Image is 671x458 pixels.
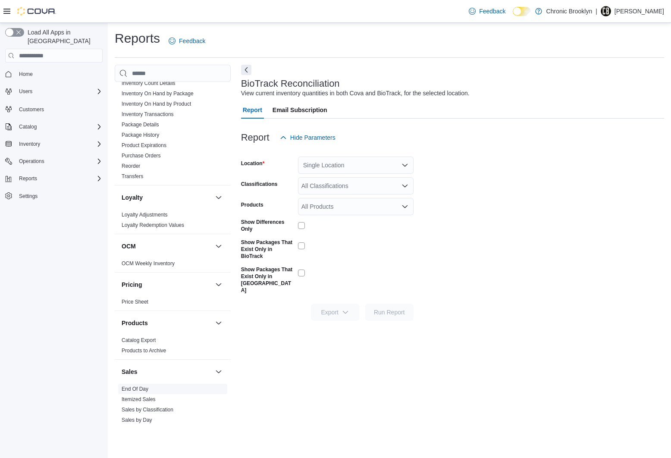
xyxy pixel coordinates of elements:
[16,173,103,184] span: Reports
[122,122,159,128] a: Package Details
[115,335,231,359] div: Products
[374,308,405,317] span: Run Report
[122,260,175,267] span: OCM Weekly Inventory
[16,122,40,132] button: Catalog
[16,139,44,149] button: Inventory
[122,319,212,327] button: Products
[122,280,142,289] h3: Pricing
[16,173,41,184] button: Reports
[122,132,159,138] span: Package History
[2,173,106,185] button: Reports
[122,242,136,251] h3: OCM
[241,219,295,232] label: Show Differences Only
[122,298,148,305] span: Price Sheet
[122,367,212,376] button: Sales
[122,337,156,343] a: Catalog Export
[122,211,168,218] span: Loyalty Adjustments
[122,142,166,149] span: Product Expirations
[122,417,152,423] a: Sales by Day
[122,101,191,107] a: Inventory On Hand by Product
[19,71,33,78] span: Home
[16,69,103,79] span: Home
[122,163,140,169] a: Reorder
[115,258,231,272] div: OCM
[365,304,414,321] button: Run Report
[122,386,148,392] span: End Of Day
[241,89,470,98] div: View current inventory quantities in both Cova and BioTrack, for the selected location.
[16,139,103,149] span: Inventory
[115,57,231,185] div: Inventory
[122,80,176,87] span: Inventory Count Details
[122,242,212,251] button: OCM
[401,203,408,210] button: Open list of options
[16,86,36,97] button: Users
[19,158,44,165] span: Operations
[122,173,143,180] span: Transfers
[122,111,174,117] a: Inventory Transactions
[19,175,37,182] span: Reports
[19,123,37,130] span: Catalog
[122,121,159,128] span: Package Details
[241,201,263,208] label: Products
[122,222,184,228] a: Loyalty Redemption Values
[2,121,106,133] button: Catalog
[122,396,156,403] span: Itemized Sales
[2,155,106,167] button: Operations
[5,64,103,225] nav: Complex example
[19,106,44,113] span: Customers
[16,191,103,201] span: Settings
[596,6,597,16] p: |
[165,32,209,50] a: Feedback
[241,239,295,260] label: Show Packages That Exist Only in BioTrack
[122,193,212,202] button: Loyalty
[122,348,166,354] a: Products to Archive
[16,122,103,132] span: Catalog
[16,104,103,114] span: Customers
[122,91,194,97] a: Inventory On Hand by Package
[601,6,611,16] div: Ned Farrell
[115,30,160,47] h1: Reports
[122,100,191,107] span: Inventory On Hand by Product
[16,191,41,201] a: Settings
[16,156,48,166] button: Operations
[241,132,270,143] h3: Report
[122,407,173,413] a: Sales by Classification
[2,103,106,115] button: Customers
[479,7,505,16] span: Feedback
[122,347,166,354] span: Products to Archive
[513,7,531,16] input: Dark Mode
[241,65,251,75] button: Next
[122,280,212,289] button: Pricing
[2,138,106,150] button: Inventory
[122,212,168,218] a: Loyalty Adjustments
[122,111,174,118] span: Inventory Transactions
[2,68,106,80] button: Home
[16,156,103,166] span: Operations
[401,182,408,189] button: Open list of options
[16,104,47,115] a: Customers
[122,193,143,202] h3: Loyalty
[243,101,262,119] span: Report
[19,193,38,200] span: Settings
[122,142,166,148] a: Product Expirations
[241,266,295,294] label: Show Packages That Exist Only in [GEOGRAPHIC_DATA]
[122,260,175,267] a: OCM Weekly Inventory
[2,190,106,202] button: Settings
[179,37,205,45] span: Feedback
[17,7,56,16] img: Cova
[316,304,354,321] span: Export
[115,210,231,234] div: Loyalty
[615,6,664,16] p: [PERSON_NAME]
[241,181,278,188] label: Classifications
[213,241,224,251] button: OCM
[2,85,106,97] button: Users
[241,78,340,89] h3: BioTrack Reconciliation
[122,367,138,376] h3: Sales
[213,367,224,377] button: Sales
[122,417,152,423] span: Sales by Day
[122,299,148,305] a: Price Sheet
[122,386,148,392] a: End Of Day
[122,153,161,159] a: Purchase Orders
